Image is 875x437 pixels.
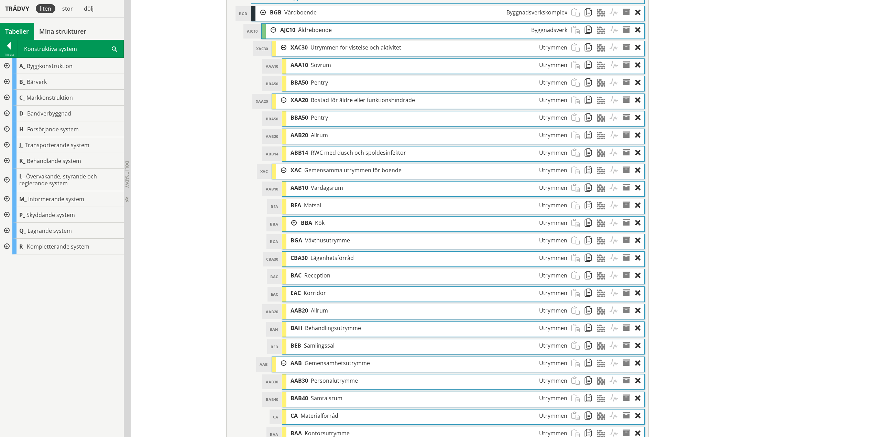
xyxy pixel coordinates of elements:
span: Kopiera strukturobjekt [584,76,597,89]
span: BGA [291,237,302,244]
span: Kopiera strukturobjekt [584,6,597,19]
span: C_ [19,94,25,101]
span: Matsal [304,201,321,209]
span: Aktiviteter [610,111,622,124]
span: Utrymmen [539,201,567,209]
div: Ta bort objekt [635,182,644,194]
span: XAA20 [291,96,308,104]
span: Material [597,269,610,282]
span: Aktiviteter [610,41,622,54]
span: Utrymmen [539,96,567,104]
span: Aktiviteter [610,164,622,177]
div: BGB.AJC10.AAB [286,357,571,370]
span: Egenskaper [622,287,635,299]
span: Material [597,94,610,107]
span: Aktiviteter [610,94,622,107]
span: Kopiera strukturobjekt [584,357,597,370]
span: Klistra in strukturobjekt [571,24,584,36]
span: Samtalsrum [311,394,342,402]
span: XAC [291,166,302,174]
span: Kopiera strukturobjekt [584,287,597,299]
div: BGB.AJC10.XAC.BBA [297,217,571,229]
div: BGB.AJC10.XAA20.ABB14 [286,146,571,159]
span: Egenskaper [622,234,635,247]
span: Material [597,234,610,247]
span: Klistra in strukturobjekt [571,41,584,54]
span: Utrymmen [539,359,567,367]
div: BGB.AJC10.XAA20.AAB20 [286,129,571,142]
span: Material [597,164,610,177]
span: Utrymmen [539,79,567,86]
span: Material [597,6,610,19]
span: Aktiviteter [610,392,622,405]
span: BAC [291,272,302,279]
span: A_ [19,62,25,70]
span: Aktiviteter [610,234,622,247]
span: Skyddande system [26,211,75,219]
span: Kopiera strukturobjekt [584,322,597,335]
span: Egenskaper [622,217,635,229]
span: Egenskaper [622,269,635,282]
span: Vårdboende [284,9,317,16]
span: Klistra in strukturobjekt [571,409,584,422]
div: Ta bort objekt [635,41,644,54]
span: Aktiviteter [610,146,622,159]
span: Material [597,41,610,54]
div: BGB.AJC10.XAC.AAB20 [286,304,571,317]
span: Material [597,111,610,124]
span: Aktiviteter [610,24,622,36]
span: Egenskaper [622,322,635,335]
span: Byggnadsverkskomplex [506,9,567,16]
span: Kopiera strukturobjekt [584,217,597,229]
span: Klistra in strukturobjekt [571,374,584,387]
div: BGB.AJC10.XAC.CBA30 [286,252,571,264]
span: AAA10 [291,61,308,69]
div: XAA20 [252,94,271,109]
span: K_ [19,157,25,165]
span: Egenskaper [622,392,635,405]
div: BGB.AJC10.XAC.BEB [286,339,571,352]
span: Kopiera strukturobjekt [584,304,597,317]
span: Behandlande system [27,157,81,165]
div: Ta bort objekt [635,146,644,159]
div: BGB.AJC10.AAB.BAB40 [286,392,571,405]
div: BGB.AJC10.XAC.BGA [286,234,571,247]
span: AAB10 [291,184,308,192]
span: Egenskaper [622,182,635,194]
span: CBA30 [291,254,308,262]
span: Utrymmen [539,254,567,262]
span: Personalutrymme [311,377,358,384]
div: BBA50 [262,111,282,126]
span: Byggkonstruktion [27,62,73,70]
div: Ta bort objekt [635,374,644,387]
div: liten [36,4,55,13]
span: XAC30 [291,44,308,51]
div: Ta bort objekt [635,24,644,36]
span: Aktiviteter [610,252,622,264]
div: BEB [267,339,282,354]
div: AJC10 [243,24,261,39]
span: Egenskaper [622,304,635,317]
div: BGB [236,6,251,21]
span: BBA50 [291,79,308,86]
span: Utrymmen [539,149,567,156]
span: Klistra in strukturobjekt [571,217,584,229]
span: Utrymmen [539,377,567,384]
div: BGB.AJC10.XAC30.BBA50 [286,76,571,89]
span: BEB [291,342,301,349]
span: Utrymmen [539,289,567,297]
span: Klistra in strukturobjekt [571,164,584,177]
span: Utrymmen [539,44,567,51]
span: Gemensamhetsutrymme [305,359,370,367]
span: Egenskaper [622,94,635,107]
span: Gemensamma utrymmen för boende [304,166,402,174]
span: Material [597,374,610,387]
span: Pentry [311,79,328,86]
div: AAB [256,357,271,372]
span: Aktiviteter [610,59,622,72]
div: BGB.AJC10 [276,24,571,36]
span: M_ [19,195,27,203]
span: Utrymmen [539,342,567,349]
span: J_ [19,141,23,149]
span: Kopiera strukturobjekt [584,94,597,107]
